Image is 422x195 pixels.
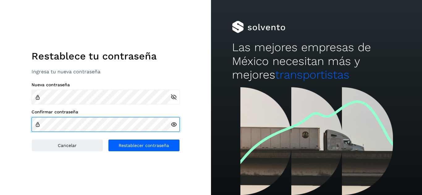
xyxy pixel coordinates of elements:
label: Confirmar contraseña [32,109,180,115]
button: Cancelar [32,139,103,152]
label: Nueva contraseña [32,82,180,87]
p: Ingresa tu nueva contraseña [32,69,180,75]
span: Cancelar [58,143,77,148]
span: transportistas [275,68,349,81]
button: Restablecer contraseña [108,139,180,152]
span: Restablecer contraseña [119,143,169,148]
h1: Restablece tu contraseña [32,50,180,62]
h2: Las mejores empresas de México necesitan más y mejores [232,41,401,82]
